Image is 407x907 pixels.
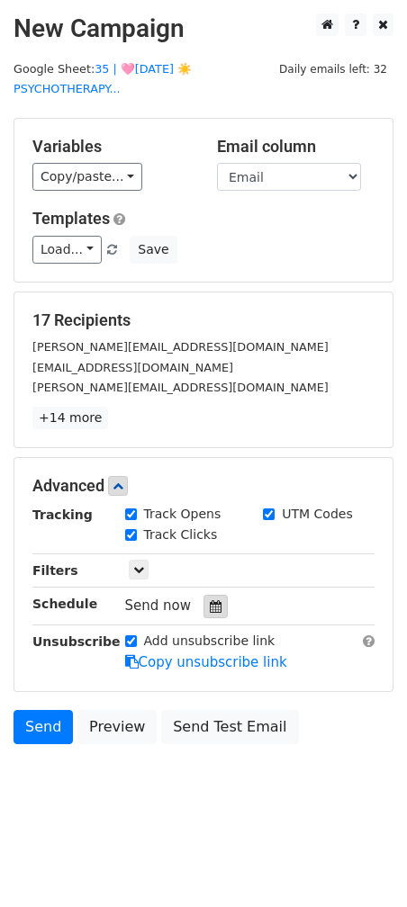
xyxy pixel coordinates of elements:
[77,710,157,744] a: Preview
[125,597,192,614] span: Send now
[32,361,233,374] small: [EMAIL_ADDRESS][DOMAIN_NAME]
[32,597,97,611] strong: Schedule
[273,59,393,79] span: Daily emails left: 32
[32,137,190,157] h5: Variables
[273,62,393,76] a: Daily emails left: 32
[32,209,110,228] a: Templates
[32,310,375,330] h5: 17 Recipients
[32,407,108,429] a: +14 more
[32,507,93,522] strong: Tracking
[32,163,142,191] a: Copy/paste...
[14,62,192,96] small: Google Sheet:
[130,236,176,264] button: Save
[32,634,121,649] strong: Unsubscribe
[32,340,329,354] small: [PERSON_NAME][EMAIL_ADDRESS][DOMAIN_NAME]
[32,563,78,578] strong: Filters
[125,654,287,670] a: Copy unsubscribe link
[32,381,329,394] small: [PERSON_NAME][EMAIL_ADDRESS][DOMAIN_NAME]
[14,13,393,44] h2: New Campaign
[14,710,73,744] a: Send
[144,505,222,524] label: Track Opens
[282,505,352,524] label: UTM Codes
[32,476,375,496] h5: Advanced
[317,821,407,907] iframe: Chat Widget
[217,137,375,157] h5: Email column
[14,62,192,96] a: 35 | 🩷[DATE] ☀️PSYCHOTHERAPY...
[144,525,218,544] label: Track Clicks
[144,632,276,651] label: Add unsubscribe link
[32,236,102,264] a: Load...
[161,710,298,744] a: Send Test Email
